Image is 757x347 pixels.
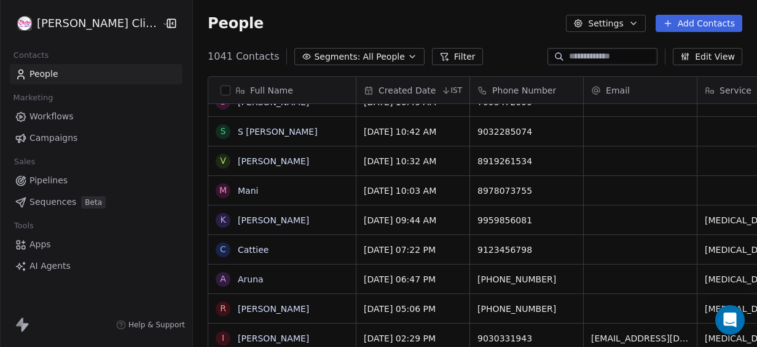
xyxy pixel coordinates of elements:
[363,50,405,63] span: All People
[451,86,463,95] span: IST
[10,170,182,191] a: Pipelines
[29,110,74,123] span: Workflows
[219,184,227,197] div: M
[29,132,77,145] span: Campaigns
[29,260,71,273] span: AI Agents
[220,273,226,285] div: A
[15,13,152,34] button: [PERSON_NAME] Clinic External
[238,215,309,225] a: [PERSON_NAME]
[477,185,532,197] span: 8978073755
[364,244,436,256] span: [DATE] 07:22 PM
[238,304,309,314] a: [PERSON_NAME]
[364,155,436,167] span: [DATE] 10:32 AM
[238,156,309,166] a: [PERSON_NAME]
[477,155,532,167] span: 8919261534
[238,127,318,137] a: S [PERSON_NAME]
[364,126,436,138] span: [DATE] 10:42 AM
[477,273,556,285] span: [PHONE_NUMBER]
[364,332,436,345] span: [DATE] 02:29 PM
[250,84,293,97] span: Full Name
[364,185,436,197] span: [DATE] 10:03 AM
[378,84,436,97] span: Created Date
[10,256,182,276] a: AI Agents
[715,305,745,335] div: Open Intercom Messenger
[492,84,556,97] span: Phone Number
[566,15,645,32] button: Settings
[208,14,264,33] span: People
[10,106,182,127] a: Workflows
[364,214,436,226] span: [DATE] 09:44 AM
[364,273,436,285] span: [DATE] 06:47 PM
[221,213,226,226] div: K
[81,196,106,209] span: Beta
[238,333,309,343] a: [PERSON_NAME]
[29,196,76,209] span: Sequences
[8,89,58,107] span: Marketing
[116,320,185,330] a: Help & Support
[9,153,41,171] span: Sales
[222,332,224,345] div: I
[29,68,58,81] span: People
[238,245,269,255] a: Cattiee
[356,77,469,103] div: Created DateIST
[477,126,532,138] span: 9032285074
[220,243,226,256] div: C
[220,154,226,167] div: V
[208,77,356,103] div: Full Name
[9,217,39,235] span: Tools
[720,84,751,97] span: Service
[238,97,309,107] a: [PERSON_NAME]
[10,234,182,255] a: Apps
[10,192,182,212] a: SequencesBeta
[656,15,742,32] button: Add Contacts
[221,125,226,138] div: S
[29,174,68,187] span: Pipelines
[128,320,185,330] span: Help & Support
[17,16,32,31] img: RASYA-Clinic%20Circle%20icon%20Transparent.png
[584,77,697,103] div: Email
[477,332,532,345] span: 9030331943
[591,332,689,345] span: [EMAIL_ADDRESS][DOMAIN_NAME]
[606,84,630,97] span: Email
[29,238,51,251] span: Apps
[8,46,54,65] span: Contacts
[220,302,226,315] div: R
[238,274,264,284] a: Aruna
[37,15,159,31] span: [PERSON_NAME] Clinic External
[673,48,742,65] button: Edit View
[364,303,436,315] span: [DATE] 05:06 PM
[477,244,532,256] span: 9123456798
[470,77,583,103] div: Phone Number
[10,128,182,148] a: Campaigns
[314,50,360,63] span: Segments:
[10,64,182,84] a: People
[238,186,258,196] a: Mani
[477,303,556,315] span: [PHONE_NUMBER]
[432,48,483,65] button: Filter
[477,214,532,226] span: 9959856081
[208,49,279,64] span: 1041 Contacts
